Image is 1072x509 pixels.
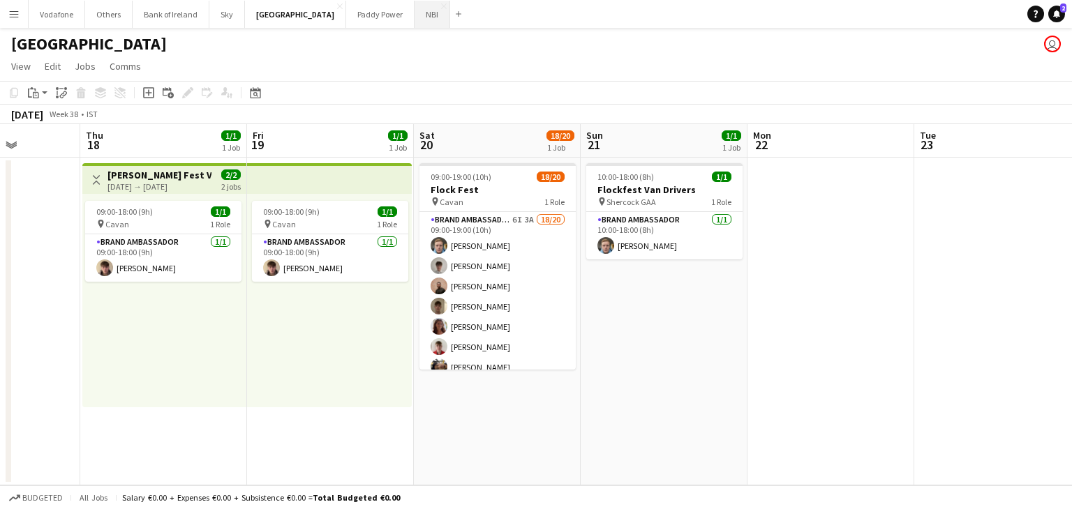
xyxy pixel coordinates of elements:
span: All jobs [77,492,110,503]
span: 2 [1060,3,1066,13]
span: 1 Role [544,197,565,207]
span: Thu [86,129,103,142]
app-card-role: Brand Ambassador1/109:00-18:00 (9h)[PERSON_NAME] [252,234,408,282]
span: 1 Role [210,219,230,229]
a: View [6,57,36,75]
h3: [PERSON_NAME] Fest VAN DRIVER [107,169,211,181]
span: Tue [920,129,936,142]
button: Paddy Power [346,1,415,28]
h3: Flock Fest [419,183,576,196]
button: Vodafone [29,1,85,28]
div: 2 jobs [221,180,241,192]
span: Shercock GAA [606,197,656,207]
button: NBI [415,1,450,28]
div: 1 Job [547,142,574,153]
span: Edit [45,60,61,73]
button: Others [85,1,133,28]
span: 09:00-19:00 (10h) [431,172,491,182]
app-card-role: Brand Ambassador1/109:00-18:00 (9h)[PERSON_NAME] [85,234,241,282]
span: Cavan [105,219,129,229]
div: Salary €0.00 + Expenses €0.00 + Subsistence €0.00 = [122,492,400,503]
span: Comms [110,60,141,73]
span: 2/2 [221,169,241,180]
span: Cavan [440,197,463,207]
span: 1 Role [377,219,397,229]
span: 18/20 [537,172,565,182]
span: 20 [417,137,435,153]
span: 09:00-18:00 (9h) [96,206,153,217]
a: Jobs [69,57,101,75]
a: Comms [104,57,147,75]
app-job-card: 10:00-18:00 (8h)1/1Flockfest Van Drivers Shercock GAA1 RoleBrand Ambassador1/110:00-18:00 (8h)[PE... [586,163,743,259]
a: Edit [39,57,66,75]
button: Bank of Ireland [133,1,209,28]
div: 1 Job [389,142,407,153]
span: Jobs [75,60,96,73]
div: 1 Job [222,142,240,153]
span: Cavan [272,219,296,229]
button: Budgeted [7,490,65,506]
span: 1/1 [722,130,741,141]
span: Fri [253,129,264,142]
span: 22 [751,137,771,153]
span: 1/1 [221,130,241,141]
button: [GEOGRAPHIC_DATA] [245,1,346,28]
span: 1/1 [378,206,397,217]
span: Sat [419,129,435,142]
a: 2 [1048,6,1065,22]
span: 09:00-18:00 (9h) [263,206,320,217]
h1: [GEOGRAPHIC_DATA] [11,33,167,54]
span: 19 [251,137,264,153]
span: 1 Role [711,197,731,207]
button: Sky [209,1,245,28]
app-job-card: 09:00-18:00 (9h)1/1 Cavan1 RoleBrand Ambassador1/109:00-18:00 (9h)[PERSON_NAME] [85,201,241,282]
app-user-avatar: Katie Shovlin [1044,36,1061,52]
div: [DATE] [11,107,43,121]
span: 18/20 [546,130,574,141]
app-job-card: 09:00-18:00 (9h)1/1 Cavan1 RoleBrand Ambassador1/109:00-18:00 (9h)[PERSON_NAME] [252,201,408,282]
span: Mon [753,129,771,142]
h3: Flockfest Van Drivers [586,183,743,196]
div: [DATE] → [DATE] [107,181,211,192]
div: IST [87,109,98,119]
span: 18 [84,137,103,153]
span: 23 [918,137,936,153]
app-card-role: Brand Ambassador1/110:00-18:00 (8h)[PERSON_NAME] [586,212,743,259]
span: Sun [586,129,603,142]
div: 1 Job [722,142,740,153]
span: Week 38 [46,109,81,119]
span: View [11,60,31,73]
span: 1/1 [388,130,408,141]
span: 10:00-18:00 (8h) [597,172,654,182]
span: Total Budgeted €0.00 [313,492,400,503]
span: 1/1 [712,172,731,182]
span: 21 [584,137,603,153]
span: Budgeted [22,493,63,503]
span: 1/1 [211,206,230,217]
app-job-card: 09:00-19:00 (10h)18/20Flock Fest Cavan1 RoleBrand Ambassador6I3A18/2009:00-19:00 (10h)[PERSON_NAM... [419,163,576,370]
